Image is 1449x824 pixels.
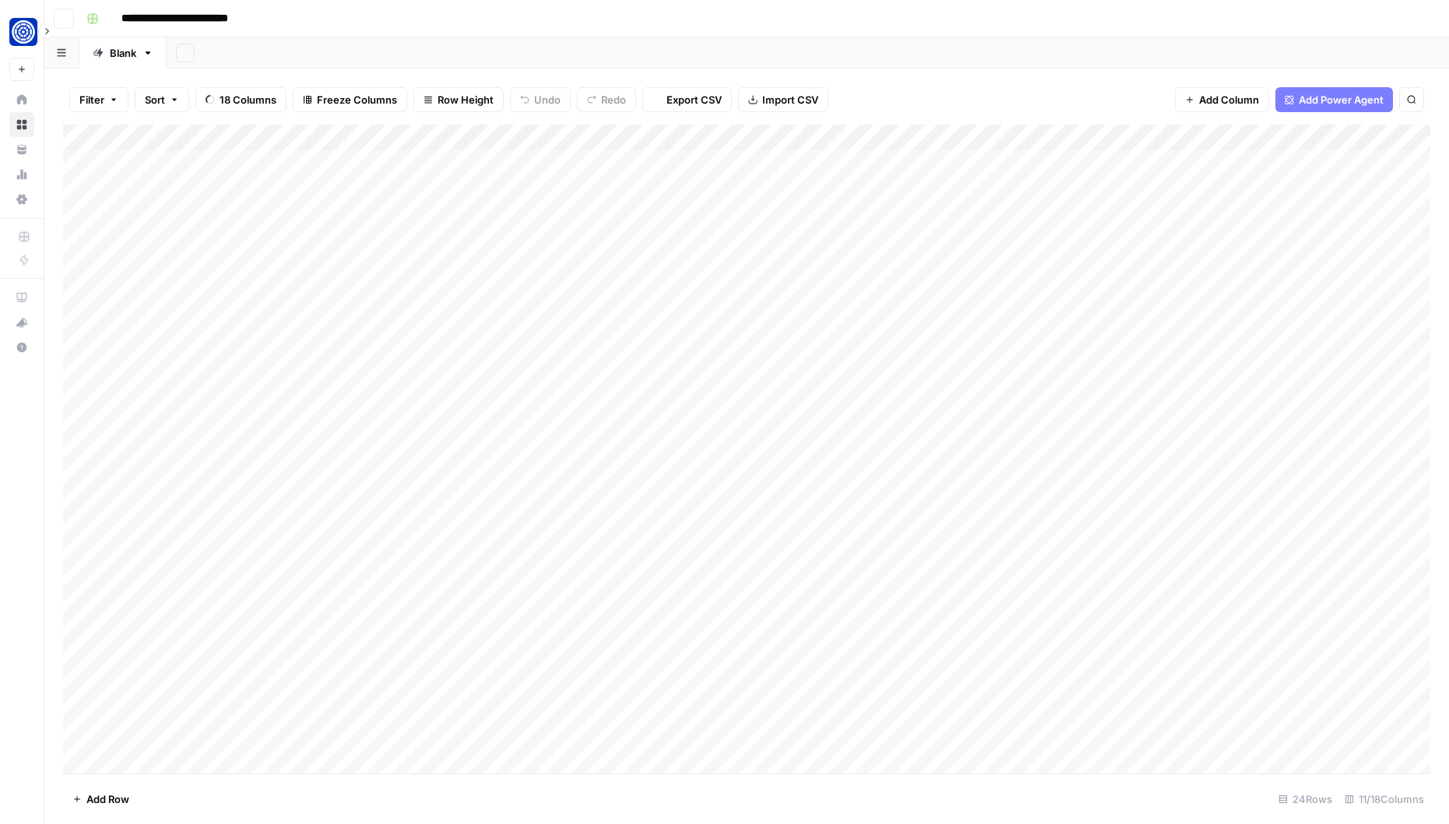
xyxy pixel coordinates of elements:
[9,187,34,212] a: Settings
[63,787,139,812] button: Add Row
[738,87,828,112] button: Import CSV
[9,162,34,187] a: Usage
[1299,92,1384,107] span: Add Power Agent
[1272,787,1338,812] div: 24 Rows
[762,92,818,107] span: Import CSV
[601,92,626,107] span: Redo
[9,112,34,137] a: Browse
[69,87,128,112] button: Filter
[1338,787,1430,812] div: 11/18 Columns
[9,18,37,46] img: Fundwell Logo
[135,87,189,112] button: Sort
[220,92,276,107] span: 18 Columns
[10,311,33,334] div: What's new?
[79,92,104,107] span: Filter
[9,12,34,51] button: Workspace: Fundwell
[9,137,34,162] a: Your Data
[9,310,34,335] button: What's new?
[9,335,34,360] button: Help + Support
[534,92,561,107] span: Undo
[577,87,636,112] button: Redo
[1275,87,1393,112] button: Add Power Agent
[110,45,136,61] div: Blank
[195,87,287,112] button: 18 Columns
[293,87,407,112] button: Freeze Columns
[642,87,732,112] button: Export CSV
[1175,87,1269,112] button: Add Column
[9,87,34,112] a: Home
[438,92,494,107] span: Row Height
[317,92,397,107] span: Freeze Columns
[666,92,722,107] span: Export CSV
[86,791,129,807] span: Add Row
[510,87,571,112] button: Undo
[413,87,504,112] button: Row Height
[1199,92,1259,107] span: Add Column
[145,92,165,107] span: Sort
[9,285,34,310] a: AirOps Academy
[79,37,167,69] a: Blank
